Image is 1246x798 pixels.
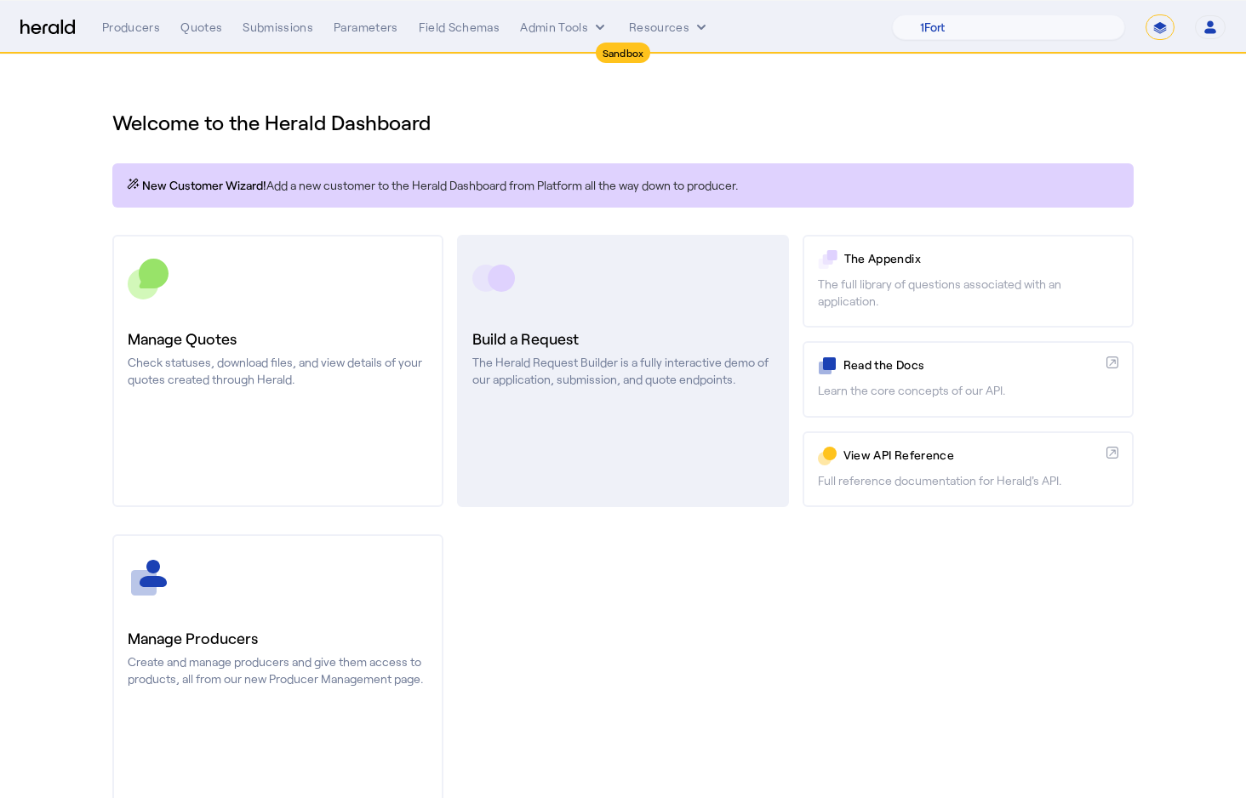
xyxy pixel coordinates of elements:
[803,235,1134,328] a: The AppendixThe full library of questions associated with an application.
[128,626,428,650] h3: Manage Producers
[243,19,313,36] div: Submissions
[818,472,1118,489] p: Full reference documentation for Herald's API.
[629,19,710,36] button: Resources dropdown menu
[457,235,788,507] a: Build a RequestThe Herald Request Builder is a fully interactive demo of our application, submiss...
[472,354,773,388] p: The Herald Request Builder is a fully interactive demo of our application, submission, and quote ...
[112,109,1134,136] h1: Welcome to the Herald Dashboard
[818,276,1118,310] p: The full library of questions associated with an application.
[142,177,266,194] span: New Customer Wizard!
[520,19,609,36] button: internal dropdown menu
[472,327,773,351] h3: Build a Request
[112,235,443,507] a: Manage QuotesCheck statuses, download files, and view details of your quotes created through Herald.
[102,19,160,36] div: Producers
[843,356,1100,373] p: Read the Docs
[126,177,1120,194] p: Add a new customer to the Herald Dashboard from Platform all the way down to producer.
[180,19,222,36] div: Quotes
[20,20,75,36] img: Herald Logo
[803,341,1134,417] a: Read the DocsLearn the core concepts of our API.
[844,250,1118,267] p: The Appendix
[803,431,1134,507] a: View API ReferenceFull reference documentation for Herald's API.
[818,382,1118,399] p: Learn the core concepts of our API.
[843,447,1100,464] p: View API Reference
[128,354,428,388] p: Check statuses, download files, and view details of your quotes created through Herald.
[596,43,651,63] div: Sandbox
[128,653,428,687] p: Create and manage producers and give them access to products, all from our new Producer Managemen...
[334,19,398,36] div: Parameters
[419,19,500,36] div: Field Schemas
[128,327,428,351] h3: Manage Quotes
